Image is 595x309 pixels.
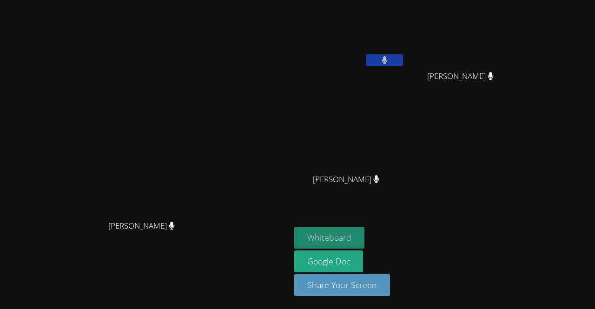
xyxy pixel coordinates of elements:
[313,173,379,186] span: [PERSON_NAME]
[427,70,494,83] span: [PERSON_NAME]
[294,274,390,296] button: Share Your Screen
[294,250,363,272] a: Google Doc
[108,219,175,233] span: [PERSON_NAME]
[294,227,364,249] button: Whiteboard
